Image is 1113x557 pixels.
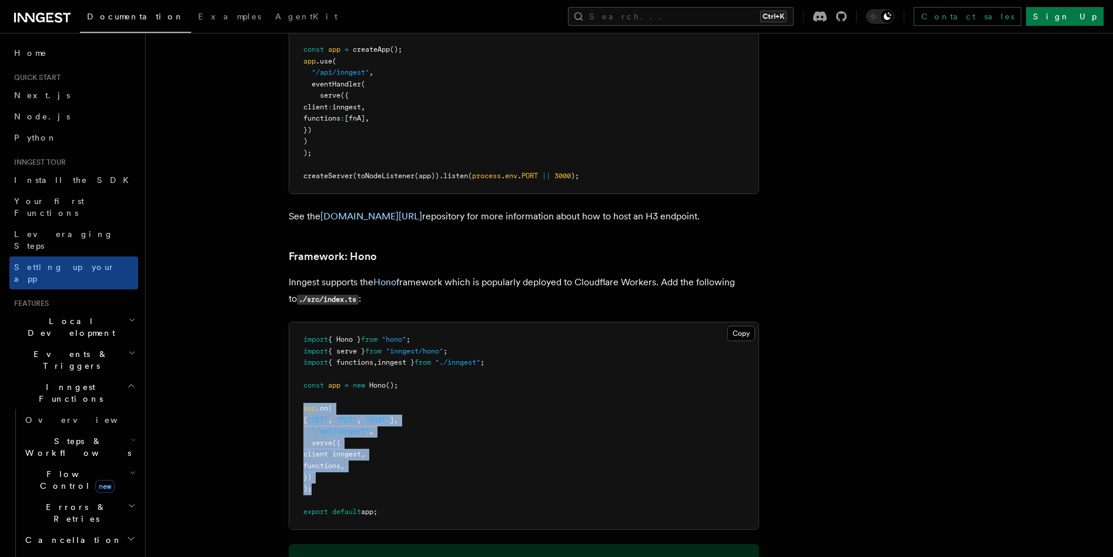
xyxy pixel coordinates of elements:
[303,45,324,54] span: const
[9,311,138,343] button: Local Development
[328,103,332,111] span: :
[328,404,332,412] span: (
[312,427,369,435] span: "/api/inngest"
[198,12,261,21] span: Examples
[303,473,312,481] span: })
[14,112,70,121] span: Node.js
[340,114,345,122] span: :
[406,335,410,343] span: ;
[9,381,127,405] span: Inngest Functions
[9,85,138,106] a: Next.js
[435,358,480,366] span: "./inngest"
[328,347,365,355] span: { serve }
[21,501,128,525] span: Errors & Retries
[365,416,390,424] span: "POST"
[9,127,138,148] a: Python
[303,462,340,470] span: functions
[365,114,369,122] span: ,
[303,57,316,65] span: app
[21,496,138,529] button: Errors & Retries
[21,468,129,492] span: Flow Control
[361,450,365,458] span: ,
[415,358,431,366] span: from
[1026,7,1104,26] a: Sign Up
[320,211,422,222] a: [DOMAIN_NAME][URL]
[289,274,759,308] p: Inngest supports the framework which is popularly deployed to Cloudflare Workers. Add the followi...
[289,208,759,225] p: See the repository for more information about how to host an H3 endpoint.
[361,80,365,88] span: (
[568,7,794,26] button: Search...Ctrl+K
[357,416,361,424] span: ,
[14,175,136,185] span: Install the SDK
[9,106,138,127] a: Node.js
[316,404,328,412] span: .on
[9,73,61,82] span: Quick start
[332,57,336,65] span: (
[369,427,373,435] span: ,
[21,435,131,459] span: Steps & Workflows
[312,439,332,447] span: serve
[308,416,328,424] span: "GET"
[316,57,332,65] span: .use
[303,450,328,458] span: client
[517,172,522,180] span: .
[328,335,361,343] span: { Hono }
[9,191,138,224] a: Your first Functions
[21,431,138,463] button: Steps & Workflows
[312,68,369,76] span: "/api/inngest"
[303,485,312,493] span: );
[14,262,115,283] span: Setting up your app
[303,416,308,424] span: [
[297,295,359,305] code: ./src/index.ts
[9,169,138,191] a: Install the SDK
[332,508,361,516] span: default
[542,172,550,180] span: ||
[554,172,571,180] span: 3000
[303,347,328,355] span: import
[328,381,340,389] span: app
[505,172,517,180] span: env
[9,348,128,372] span: Events & Triggers
[345,381,349,389] span: =
[480,358,484,366] span: ;
[340,91,349,99] span: ({
[332,450,361,458] span: inngest
[443,347,447,355] span: ;
[415,172,439,180] span: (app))
[9,315,128,339] span: Local Development
[21,529,138,551] button: Cancellation
[332,439,340,447] span: ({
[472,172,501,180] span: process
[361,103,365,111] span: ,
[303,114,340,122] span: functions
[312,80,361,88] span: eventHandler
[386,381,398,389] span: ();
[373,276,396,288] a: Hono
[373,358,377,366] span: ,
[361,335,377,343] span: from
[303,126,312,134] span: })
[353,381,365,389] span: new
[9,376,138,409] button: Inngest Functions
[866,9,894,24] button: Toggle dark mode
[468,172,472,180] span: (
[353,45,390,54] span: createApp
[289,248,377,265] a: Framework: Hono
[332,103,361,111] span: inngest
[336,416,357,424] span: "PUT"
[303,404,316,412] span: app
[328,450,332,458] span: :
[303,358,328,366] span: import
[275,12,337,21] span: AgentKit
[21,409,138,431] a: Overview
[361,508,377,516] span: app;
[439,172,468,180] span: .listen
[14,91,70,100] span: Next.js
[353,172,357,180] span: (
[9,343,138,376] button: Events & Triggers
[386,347,443,355] span: "inngest/hono"
[914,7,1021,26] a: Contact sales
[303,508,328,516] span: export
[328,416,332,424] span: ,
[9,299,49,308] span: Features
